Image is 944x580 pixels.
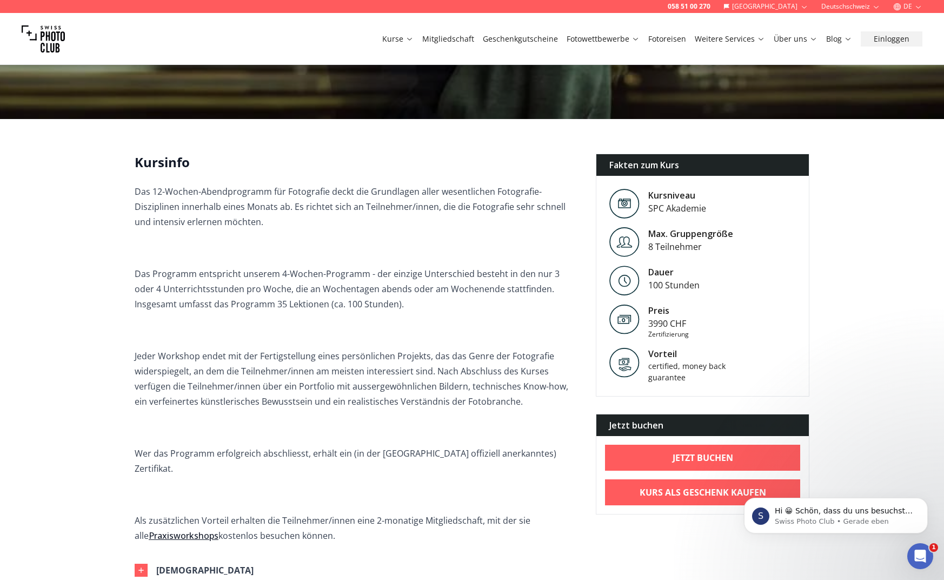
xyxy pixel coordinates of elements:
a: Über uns [774,34,817,44]
a: Kurse [382,34,414,44]
span: 1 [929,543,938,552]
div: Vorteil [648,347,740,360]
button: Kurse [378,31,418,47]
div: Dauer [648,266,700,279]
img: Swiss photo club [22,17,65,61]
button: Mitgliedschaft [418,31,478,47]
a: Mitgliedschaft [422,34,474,44]
p: Als zusätzlichen Vorteil erhalten die Teilnehmer/innen eine 2-monatige Mitgliedschaft, mit der si... [135,513,579,543]
div: 3990 CHF [648,317,689,330]
button: Fotoreisen [644,31,690,47]
p: Wer das Programm erfolgreich abschliesst, erhält ein (in der [GEOGRAPHIC_DATA] offiziell anerkann... [135,446,579,476]
button: Einloggen [861,31,922,47]
a: 058 51 00 270 [668,2,710,11]
h2: Kursinfo [135,154,579,171]
div: SPC Akademie [648,202,706,215]
img: Vorteil [609,347,640,378]
a: Praxisworkshops [149,530,218,542]
iframe: Intercom live chat [907,543,933,569]
div: Fakten zum Kurs [596,154,809,176]
div: Max. Gruppengröße [648,227,733,240]
div: 8 Teilnehmer [648,240,733,253]
a: Blog [826,34,852,44]
img: Level [609,266,640,295]
img: Level [609,189,640,219]
a: Weitere Services [695,34,765,44]
img: Level [609,227,640,257]
button: Fotowettbewerbe [562,31,644,47]
p: Das 12-Wochen-Abendprogramm für Fotografie deckt die Grundlagen aller wesentlichen Fotografie-Dis... [135,184,579,229]
div: Zertifizierung [648,330,689,339]
div: Jetzt buchen [596,414,809,436]
div: 100 Stunden [648,279,700,292]
a: Geschenkgutscheine [483,34,558,44]
p: Jeder Workshop endet mit der Fertigstellung eines persönlichen Projekts, das das Genre der Fotogr... [135,348,579,409]
button: Über uns [769,31,822,47]
button: Geschenkgutscheine [478,31,562,47]
button: Blog [822,31,856,47]
iframe: Intercom notifications Nachricht [728,475,944,551]
b: Jetzt buchen [673,451,733,464]
b: Kurs als Geschenk kaufen [640,486,766,499]
button: Weitere Services [690,31,769,47]
a: Kurs als Geschenk kaufen [605,479,800,505]
div: certified, money back guarantee [648,360,740,383]
div: Kursniveau [648,189,706,202]
p: Das Programm entspricht unserem 4-Wochen-Programm - der einzige Unterschied besteht in den nur 3 ... [135,266,579,312]
a: Jetzt buchen [605,445,800,471]
div: Preis [648,304,689,317]
a: Fotoreisen [648,34,686,44]
div: [DEMOGRAPHIC_DATA] [156,563,254,578]
a: Fotowettbewerbe [567,34,640,44]
img: Preis [609,304,640,334]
